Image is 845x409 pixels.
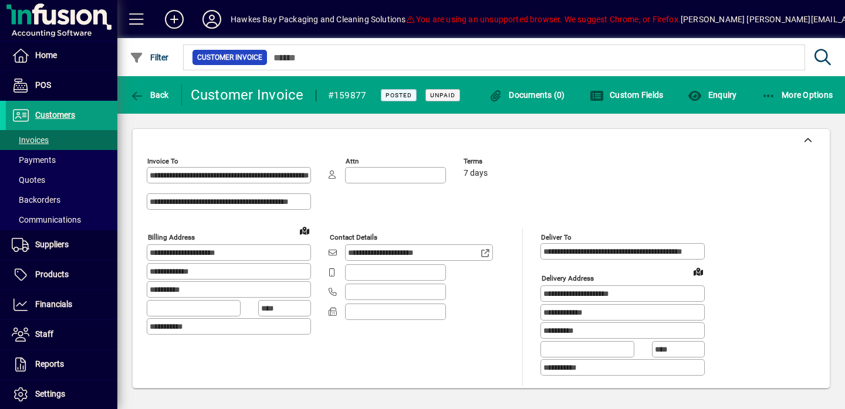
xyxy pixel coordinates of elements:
[35,329,53,339] span: Staff
[6,41,117,70] a: Home
[386,91,412,99] span: Posted
[156,9,193,30] button: Add
[12,215,81,224] span: Communications
[35,359,64,369] span: Reports
[6,130,117,150] a: Invoices
[12,175,45,185] span: Quotes
[130,53,169,62] span: Filter
[685,84,739,105] button: Enquiry
[6,190,117,210] a: Backorders
[759,84,836,105] button: More Options
[6,380,117,409] a: Settings
[35,299,72,309] span: Financials
[35,110,75,120] span: Customers
[231,10,406,29] div: Hawkes Bay Packaging and Cleaning Solutions
[6,320,117,349] a: Staff
[689,262,708,281] a: View on map
[464,169,488,178] span: 7 days
[6,210,117,230] a: Communications
[35,240,69,249] span: Suppliers
[406,15,681,24] span: You are using an unsupported browser. We suggest Chrome, or Firefox.
[6,170,117,190] a: Quotes
[35,80,51,90] span: POS
[191,86,304,104] div: Customer Invoice
[295,221,314,240] a: View on map
[197,52,262,63] span: Customer Invoice
[127,84,172,105] button: Back
[430,91,455,99] span: Unpaid
[590,90,664,100] span: Custom Fields
[346,157,359,165] mat-label: Attn
[35,270,69,279] span: Products
[6,150,117,170] a: Payments
[12,135,49,145] span: Invoices
[12,195,60,205] span: Backorders
[130,90,169,100] span: Back
[541,233,572,241] mat-label: Deliver To
[147,157,178,165] mat-label: Invoice To
[6,71,117,100] a: POS
[35,389,65,398] span: Settings
[6,260,117,289] a: Products
[464,158,534,165] span: Terms
[12,155,56,165] span: Payments
[587,84,667,105] button: Custom Fields
[762,90,833,100] span: More Options
[193,9,231,30] button: Profile
[127,47,172,68] button: Filter
[35,50,57,60] span: Home
[6,290,117,319] a: Financials
[117,84,182,105] app-page-header-button: Back
[489,90,565,100] span: Documents (0)
[6,350,117,379] a: Reports
[688,90,736,100] span: Enquiry
[328,86,367,105] div: #159877
[486,84,568,105] button: Documents (0)
[6,230,117,260] a: Suppliers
